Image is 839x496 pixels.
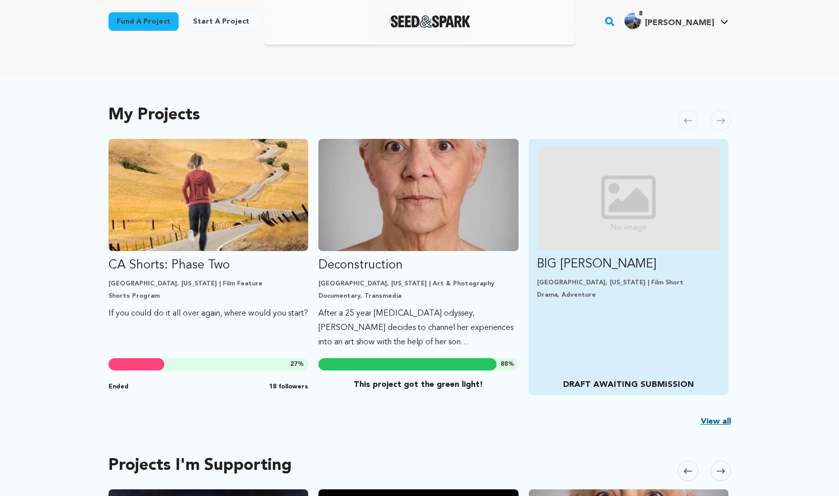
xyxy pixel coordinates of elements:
[318,139,519,349] a: Fund Deconstruction
[318,292,519,300] p: Documentary, Transmedia
[109,257,309,274] p: CA Shorts: Phase Two
[501,360,514,368] span: %
[318,379,519,391] p: This project got the green light!
[622,11,730,32] span: Erik P.'s Profile
[391,15,471,28] a: Seed&Spark Homepage
[625,13,714,29] div: Erik P.'s Profile
[537,147,721,305] a: Fund BIG RHONDA
[109,306,309,321] p: If you could do it all over again, where would you start?
[109,12,179,31] a: Fund a project
[109,292,309,300] p: Shorts Program
[537,291,721,299] p: Drama, Adventure
[622,11,730,29] a: Erik P.'s Profile
[701,416,731,428] a: View all
[537,379,720,391] p: DRAFT AWAITING SUBMISSION
[109,383,128,391] span: Ended
[109,108,200,122] h2: My Projects
[635,9,647,19] span: 8
[109,280,309,288] p: [GEOGRAPHIC_DATA], [US_STATE] | Film Feature
[645,19,714,27] span: [PERSON_NAME]
[391,15,471,28] img: Seed&Spark Logo Dark Mode
[109,459,292,473] h2: Projects I'm Supporting
[537,279,721,287] p: [GEOGRAPHIC_DATA], [US_STATE] | Film Short
[318,257,519,274] p: Deconstruction
[290,361,297,367] span: 27
[537,256,721,273] p: BIG [PERSON_NAME]
[269,383,308,391] span: 18 followers
[185,12,257,31] a: Start a project
[109,139,309,321] a: Fund CA Shorts: Phase Two
[318,306,519,349] p: After a 25 year [MEDICAL_DATA] odyssey, [PERSON_NAME] decides to channel her experiences into an ...
[318,280,519,288] p: [GEOGRAPHIC_DATA], [US_STATE] | Art & Photography
[625,13,641,29] img: picture.jpeg
[290,360,304,368] span: %
[501,361,508,367] span: 88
